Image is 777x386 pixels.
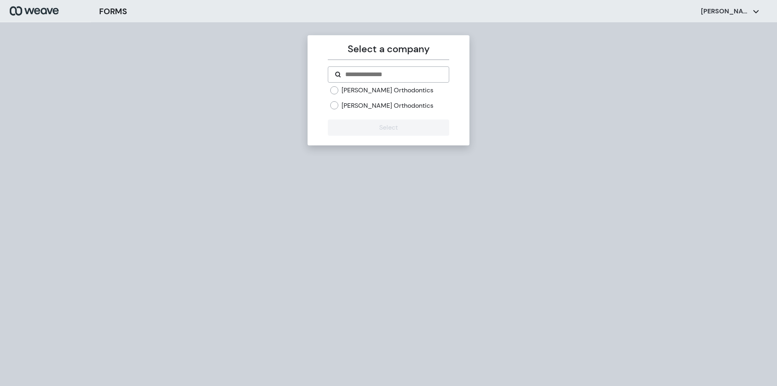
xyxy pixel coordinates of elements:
label: [PERSON_NAME] Orthodontics [342,101,433,110]
label: [PERSON_NAME] Orthodontics [342,86,433,95]
button: Select [328,119,449,136]
p: [PERSON_NAME] [701,7,749,16]
input: Search [344,70,442,79]
h3: FORMS [99,5,127,17]
p: Select a company [328,42,449,56]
